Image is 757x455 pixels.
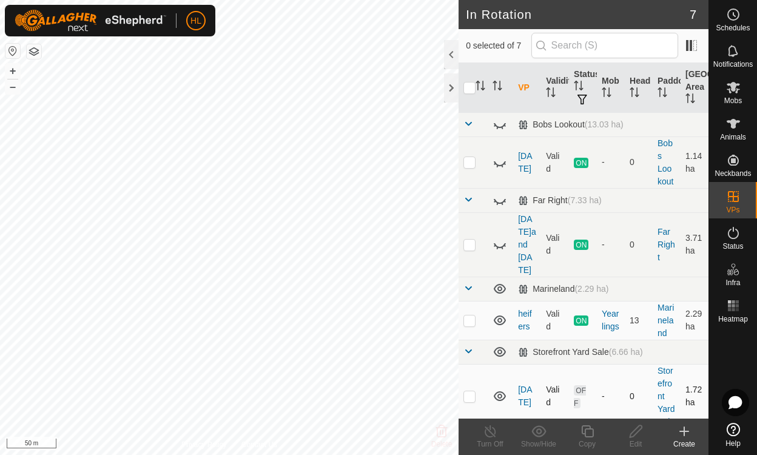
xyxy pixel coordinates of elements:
[466,39,531,52] span: 0 selected of 7
[466,439,514,450] div: Turn Off
[574,284,608,294] span: (2.29 ha)
[15,10,166,32] img: Gallagher Logo
[724,97,742,104] span: Mobs
[513,63,541,113] th: VP
[625,301,653,340] td: 13
[611,439,660,450] div: Edit
[574,240,588,250] span: ON
[720,133,746,141] span: Animals
[602,89,611,99] p-sorticon: Activate to sort
[681,364,708,428] td: 1.72 ha
[713,61,753,68] span: Notifications
[541,301,569,340] td: Valid
[625,212,653,277] td: 0
[625,364,653,428] td: 0
[241,439,277,450] a: Contact Us
[715,170,751,177] span: Neckbands
[574,158,588,168] span: ON
[722,243,743,250] span: Status
[190,15,201,27] span: HL
[602,390,620,403] div: -
[518,120,623,130] div: Bobs Lookout
[568,195,602,205] span: (7.33 ha)
[5,44,20,58] button: Reset Map
[466,7,690,22] h2: In Rotation
[653,63,681,113] th: Paddock
[681,136,708,188] td: 1.14 ha
[658,138,673,186] a: Bobs Lookout
[518,151,532,174] a: [DATE]
[518,195,602,206] div: Far Right
[518,347,643,357] div: Storefront Yard Sale
[630,89,639,99] p-sorticon: Activate to sort
[725,440,741,447] span: Help
[5,79,20,94] button: –
[681,63,708,113] th: [GEOGRAPHIC_DATA] Area
[476,83,485,92] p-sorticon: Activate to sort
[718,315,748,323] span: Heatmap
[518,214,536,275] a: [DATE]and [DATE]
[569,63,597,113] th: Status
[27,44,41,59] button: Map Layers
[602,156,620,169] div: -
[658,303,674,338] a: Marineland
[493,83,502,92] p-sorticon: Activate to sort
[602,238,620,251] div: -
[660,439,708,450] div: Create
[602,308,620,333] div: Yearlings
[726,206,739,214] span: VPs
[685,95,695,105] p-sorticon: Activate to sort
[563,439,611,450] div: Copy
[658,366,675,426] a: Storefront Yard Sale
[181,439,227,450] a: Privacy Policy
[574,83,584,92] p-sorticon: Activate to sort
[597,63,625,113] th: Mob
[541,212,569,277] td: Valid
[546,89,556,99] p-sorticon: Activate to sort
[725,279,740,286] span: Infra
[709,418,757,452] a: Help
[518,385,532,407] a: [DATE]
[681,212,708,277] td: 3.71 ha
[716,24,750,32] span: Schedules
[541,136,569,188] td: Valid
[625,136,653,188] td: 0
[658,89,667,99] p-sorticon: Activate to sort
[585,120,624,129] span: (13.03 ha)
[541,364,569,428] td: Valid
[514,439,563,450] div: Show/Hide
[658,227,675,262] a: Far Right
[518,284,608,294] div: Marineland
[609,347,643,357] span: (6.66 ha)
[625,63,653,113] th: Head
[541,63,569,113] th: Validity
[574,385,586,408] span: OFF
[531,33,678,58] input: Search (S)
[690,5,696,24] span: 7
[681,301,708,340] td: 2.29 ha
[5,64,20,78] button: +
[574,315,588,326] span: ON
[518,309,532,331] a: heifers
